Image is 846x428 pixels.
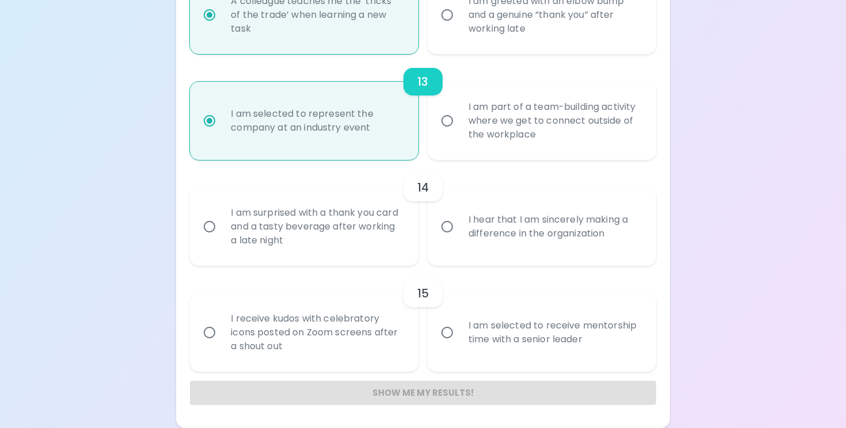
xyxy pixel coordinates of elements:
div: choice-group-check [190,160,656,266]
h6: 13 [417,72,428,91]
div: choice-group-check [190,266,656,372]
div: I am selected to represent the company at an industry event [222,93,412,148]
div: I hear that I am sincerely making a difference in the organization [459,199,650,254]
h6: 14 [417,178,429,197]
div: I am selected to receive mentorship time with a senior leader [459,305,650,360]
div: I receive kudos with celebratory icons posted on Zoom screens after a shout out [222,298,412,367]
div: I am part of a team-building activity where we get to connect outside of the workplace [459,86,650,155]
div: I am surprised with a thank you card and a tasty beverage after working a late night [222,192,412,261]
h6: 15 [417,284,429,303]
div: choice-group-check [190,54,656,160]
